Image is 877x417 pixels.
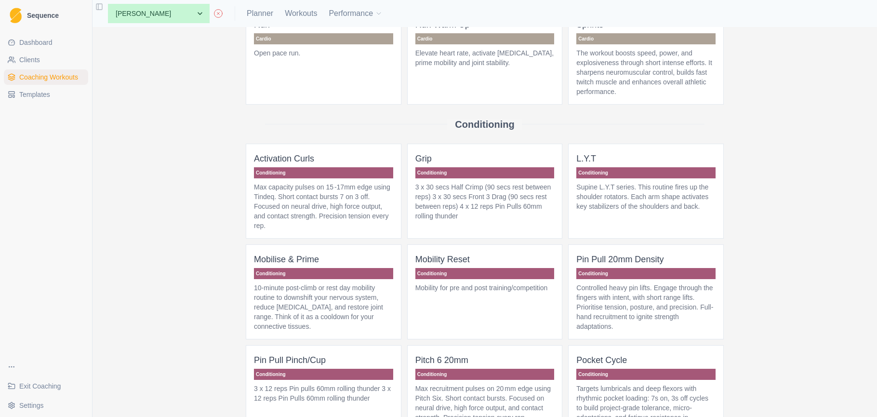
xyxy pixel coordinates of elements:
p: 3 x 12 reps Pin pulls 60mm rolling thunder 3 x 12 reps Pin Pulls 60mm rolling thunder [254,384,393,403]
p: Conditioning [254,268,393,279]
a: Clients [4,52,88,67]
button: Settings [4,398,88,413]
p: Cardio [415,33,555,44]
p: Mobility Reset [415,253,555,266]
p: Conditioning [415,167,555,178]
h2: Conditioning [455,119,514,130]
p: 10-minute post-climb or rest day mobility routine to downshift your nervous system, reduce [MEDIC... [254,283,393,331]
a: Templates [4,87,88,102]
img: Logo [10,8,22,24]
p: Cardio [576,33,716,44]
a: Dashboard [4,35,88,50]
p: Conditioning [254,167,393,178]
p: Conditioning [576,268,716,279]
p: Pitch 6 20mm [415,353,555,367]
p: Supine L.Y.T series. This routine fires up the shoulder rotators. Each arm shape activates key st... [576,182,716,211]
p: Pocket Cycle [576,353,716,367]
p: L.Y.T [576,152,716,165]
p: Max capacity pulses on 15 -17mm edge using Tindeq. Short contact bursts 7 on 3 off. Focused on ne... [254,182,393,230]
button: Performance [329,4,383,23]
p: Grip [415,152,555,165]
p: Mobilise & Prime [254,253,393,266]
span: Coaching Workouts [19,72,78,82]
p: Activation Curls [254,152,393,165]
p: Mobility for pre and post training/competition [415,283,555,293]
p: Conditioning [254,369,393,380]
p: Cardio [254,33,393,44]
span: Exit Coaching [19,381,61,391]
p: Controlled heavy pin lifts. Engage through the fingers with intent, with short range lifts. Prior... [576,283,716,331]
p: Elevate heart rate, activate [MEDICAL_DATA], prime mobility and joint stability. [415,48,555,67]
span: Templates [19,90,50,99]
p: Conditioning [415,369,555,380]
span: Dashboard [19,38,53,47]
p: Pin Pull 20mm Density [576,253,716,266]
a: Planner [247,8,273,19]
a: Workouts [285,8,317,19]
span: Clients [19,55,40,65]
p: 3 x 30 secs Half Crimp (90 secs rest between reps) 3 x 30 secs Front 3 Drag (90 secs rest between... [415,182,555,221]
p: Conditioning [576,369,716,380]
p: Pin Pull Pinch/Cup [254,353,393,367]
a: Exit Coaching [4,378,88,394]
p: Conditioning [415,268,555,279]
a: Coaching Workouts [4,69,88,85]
a: LogoSequence [4,4,88,27]
p: Conditioning [576,167,716,178]
span: Sequence [27,12,59,19]
p: Open pace run. [254,48,393,58]
p: The workout boosts speed, power, and explosiveness through short intense efforts. It sharpens neu... [576,48,716,96]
